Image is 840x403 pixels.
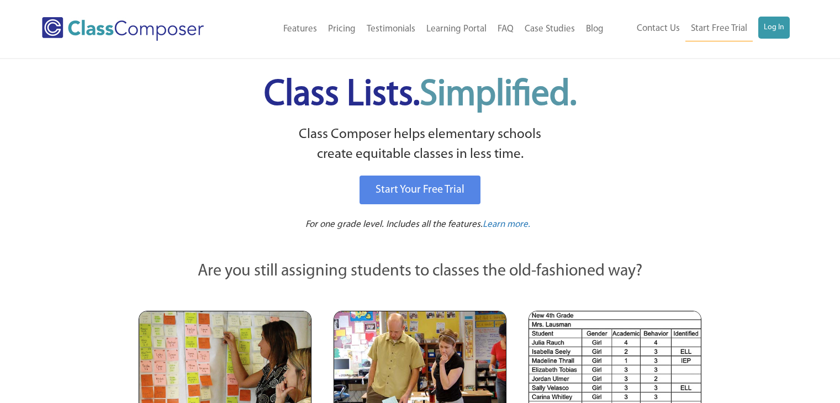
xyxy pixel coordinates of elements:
[483,218,530,232] a: Learn more.
[580,17,609,41] a: Blog
[139,259,702,284] p: Are you still assigning students to classes the old-fashioned way?
[420,77,577,113] span: Simplified.
[323,17,361,41] a: Pricing
[685,17,753,41] a: Start Free Trial
[42,17,204,41] img: Class Composer
[483,220,530,229] span: Learn more.
[239,17,609,41] nav: Header Menu
[631,17,685,41] a: Contact Us
[492,17,519,41] a: FAQ
[264,77,577,113] span: Class Lists.
[360,176,480,204] a: Start Your Free Trial
[421,17,492,41] a: Learning Portal
[361,17,421,41] a: Testimonials
[305,220,483,229] span: For one grade level. Includes all the features.
[758,17,790,39] a: Log In
[278,17,323,41] a: Features
[137,125,704,165] p: Class Composer helps elementary schools create equitable classes in less time.
[519,17,580,41] a: Case Studies
[376,184,464,195] span: Start Your Free Trial
[609,17,790,41] nav: Header Menu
